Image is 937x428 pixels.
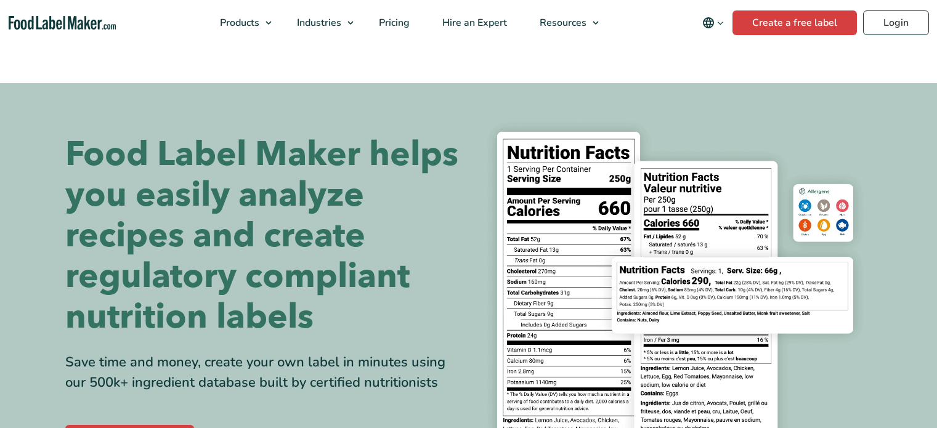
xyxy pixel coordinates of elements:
[65,134,460,337] h1: Food Label Maker helps you easily analyze recipes and create regulatory compliant nutrition labels
[863,10,929,35] a: Login
[732,10,857,35] a: Create a free label
[439,16,508,30] span: Hire an Expert
[375,16,411,30] span: Pricing
[536,16,588,30] span: Resources
[293,16,343,30] span: Industries
[216,16,261,30] span: Products
[65,352,460,393] div: Save time and money, create your own label in minutes using our 500k+ ingredient database built b...
[694,10,732,35] button: Change language
[9,16,116,30] a: Food Label Maker homepage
